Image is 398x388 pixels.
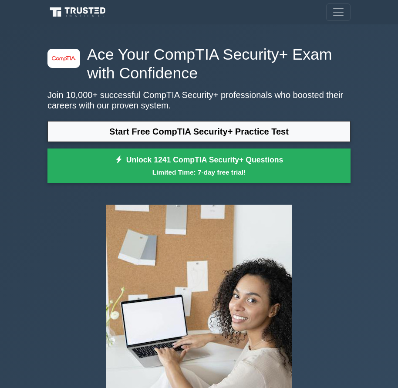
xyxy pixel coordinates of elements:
button: Toggle navigation [326,3,351,21]
small: Limited Time: 7-day free trial! [58,167,340,177]
a: Unlock 1241 CompTIA Security+ QuestionsLimited Time: 7-day free trial! [47,148,351,183]
h1: Ace Your CompTIA Security+ Exam with Confidence [47,45,351,83]
p: Join 10,000+ successful CompTIA Security+ professionals who boosted their careers with our proven... [47,90,351,111]
a: Start Free CompTIA Security+ Practice Test [47,121,351,142]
